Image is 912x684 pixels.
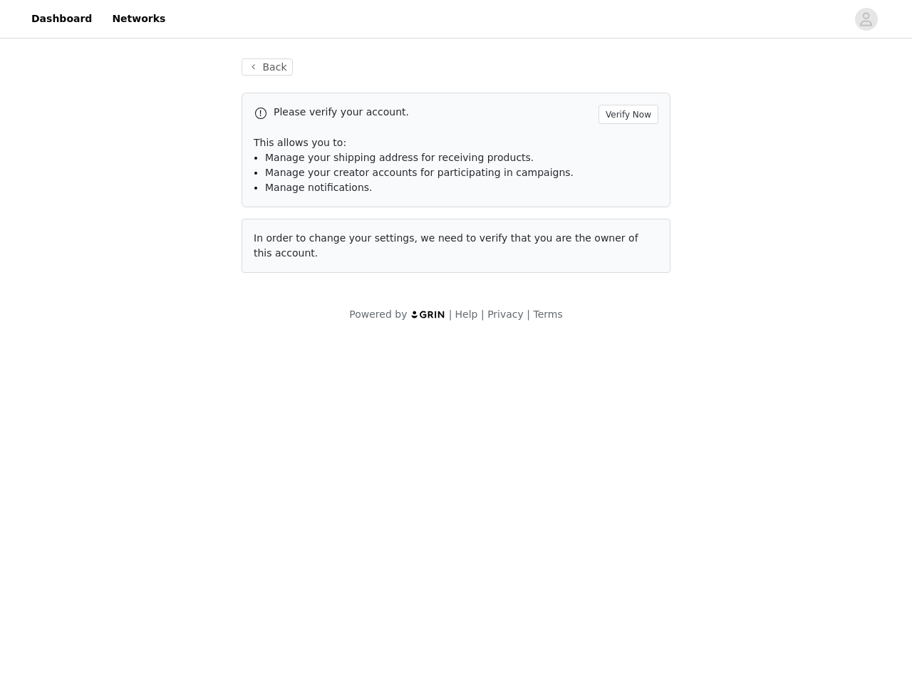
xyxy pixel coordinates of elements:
[265,152,534,163] span: Manage your shipping address for receiving products.
[410,310,446,319] img: logo
[598,105,658,124] button: Verify Now
[254,232,638,259] span: In order to change your settings, we need to verify that you are the owner of this account.
[487,309,524,320] a: Privacy
[23,3,100,35] a: Dashboard
[449,309,452,320] span: |
[527,309,530,320] span: |
[103,3,174,35] a: Networks
[859,8,873,31] div: avatar
[265,167,574,178] span: Manage your creator accounts for participating in campaigns.
[349,309,407,320] span: Powered by
[481,309,484,320] span: |
[242,58,293,76] button: Back
[455,309,478,320] a: Help
[265,182,373,193] span: Manage notifications.
[533,309,562,320] a: Terms
[274,105,593,120] p: Please verify your account.
[254,135,658,150] p: This allows you to:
